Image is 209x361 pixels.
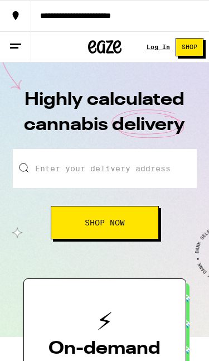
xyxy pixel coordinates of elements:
[51,206,159,239] button: Shop Now
[147,44,170,50] div: Log In
[13,149,197,188] input: Enter your delivery address
[21,88,188,149] h1: Highly calculated cannabis delivery
[85,219,125,227] span: Shop Now
[176,38,203,56] button: Shop
[182,44,197,50] span: Shop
